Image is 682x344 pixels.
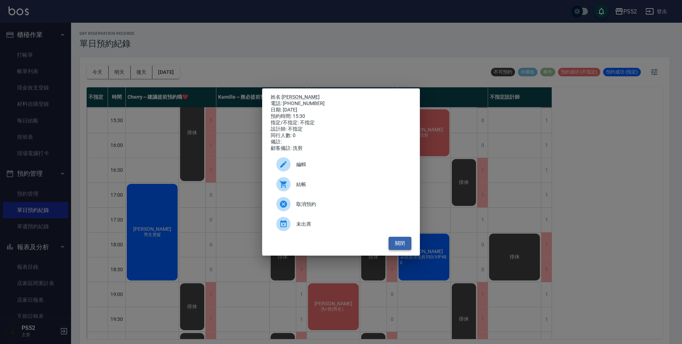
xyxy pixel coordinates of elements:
div: 編輯 [271,154,411,174]
div: 日期: [DATE] [271,107,411,113]
p: 姓名: [271,94,411,100]
a: [PERSON_NAME] [282,94,320,100]
div: 指定/不指定: 不指定 [271,120,411,126]
div: 設計師: 不指定 [271,126,411,132]
span: 編輯 [296,161,406,168]
div: 預約時間: 15:30 [271,113,411,120]
div: 未出席 [271,214,411,234]
span: 取消預約 [296,201,406,208]
div: 同行人數: 0 [271,132,411,139]
span: 未出席 [296,220,406,228]
div: 電話: [PHONE_NUMBER] [271,100,411,107]
span: 結帳 [296,181,406,188]
a: 結帳 [271,174,411,194]
button: 關閉 [389,237,411,250]
div: 取消預約 [271,194,411,214]
div: 顧客備註: 洗剪 [271,145,411,152]
div: 備註: [271,139,411,145]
